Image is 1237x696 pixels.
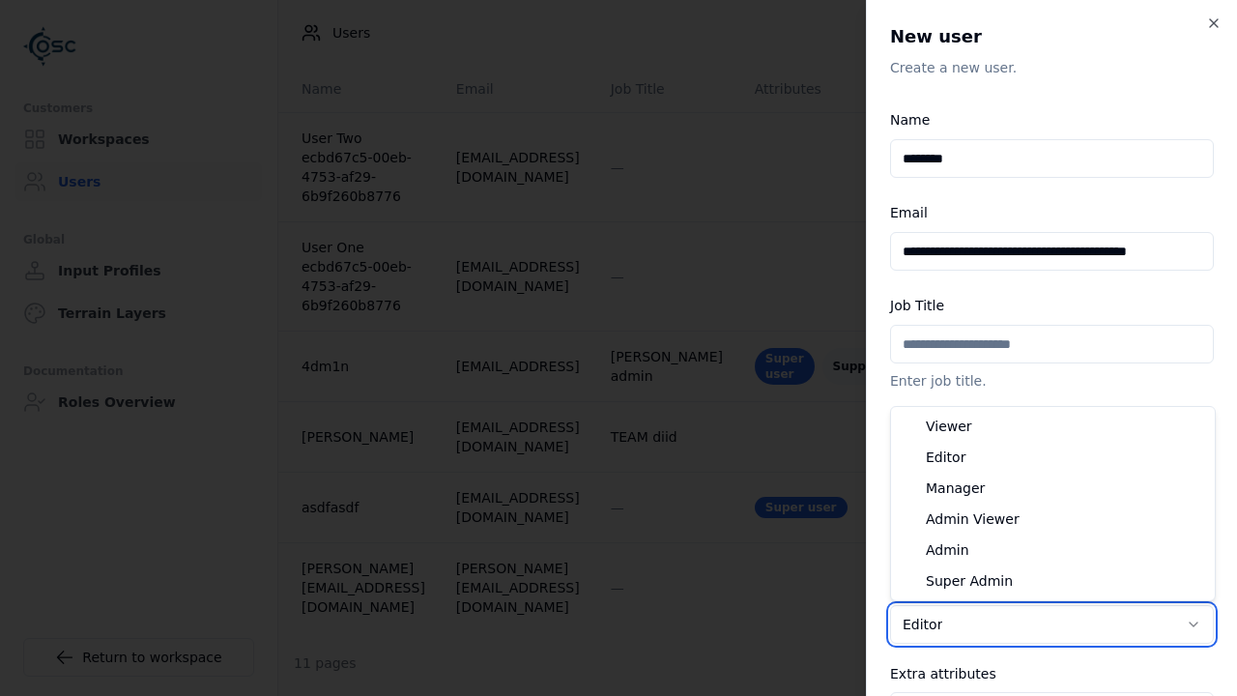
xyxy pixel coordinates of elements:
span: Viewer [926,417,972,436]
span: Admin Viewer [926,509,1020,529]
span: Admin [926,540,969,560]
span: Manager [926,478,985,498]
span: Super Admin [926,571,1013,591]
span: Editor [926,448,965,467]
